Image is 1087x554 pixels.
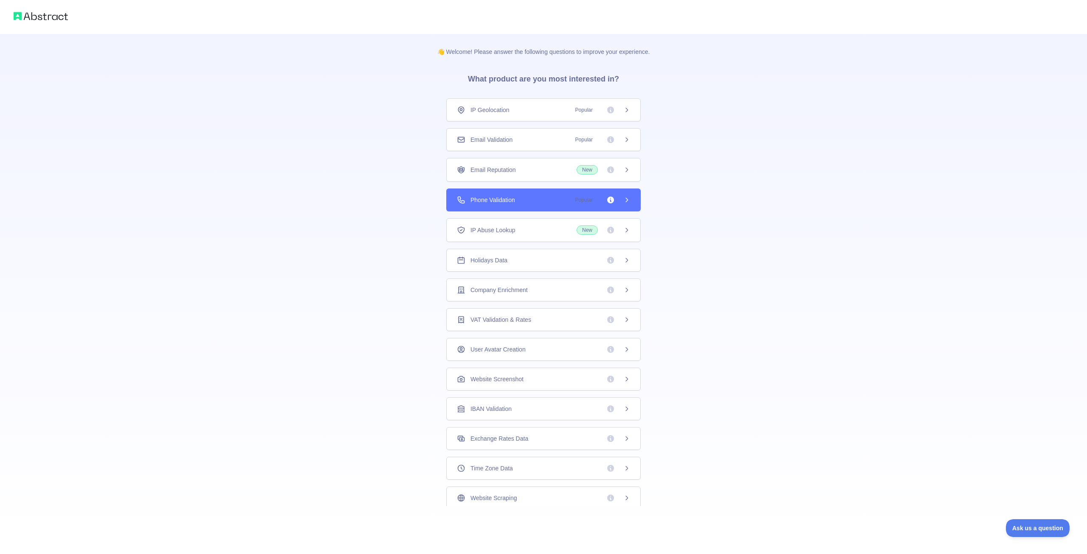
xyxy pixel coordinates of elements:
[470,106,510,114] span: IP Geolocation
[470,135,513,144] span: Email Validation
[470,434,528,443] span: Exchange Rates Data
[470,166,516,174] span: Email Reputation
[470,256,507,264] span: Holidays Data
[1006,519,1070,537] iframe: Toggle Customer Support
[570,196,598,204] span: Popular
[577,225,598,235] span: New
[470,375,524,383] span: Website Screenshot
[470,345,526,354] span: User Avatar Creation
[454,56,633,98] h3: What product are you most interested in?
[470,196,515,204] span: Phone Validation
[470,286,528,294] span: Company Enrichment
[14,10,68,22] img: Abstract logo
[424,34,664,56] p: 👋 Welcome! Please answer the following questions to improve your experience.
[470,315,531,324] span: VAT Validation & Rates
[577,165,598,174] span: New
[470,464,513,472] span: Time Zone Data
[470,226,515,234] span: IP Abuse Lookup
[470,405,512,413] span: IBAN Validation
[570,135,598,144] span: Popular
[470,494,517,502] span: Website Scraping
[570,106,598,114] span: Popular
